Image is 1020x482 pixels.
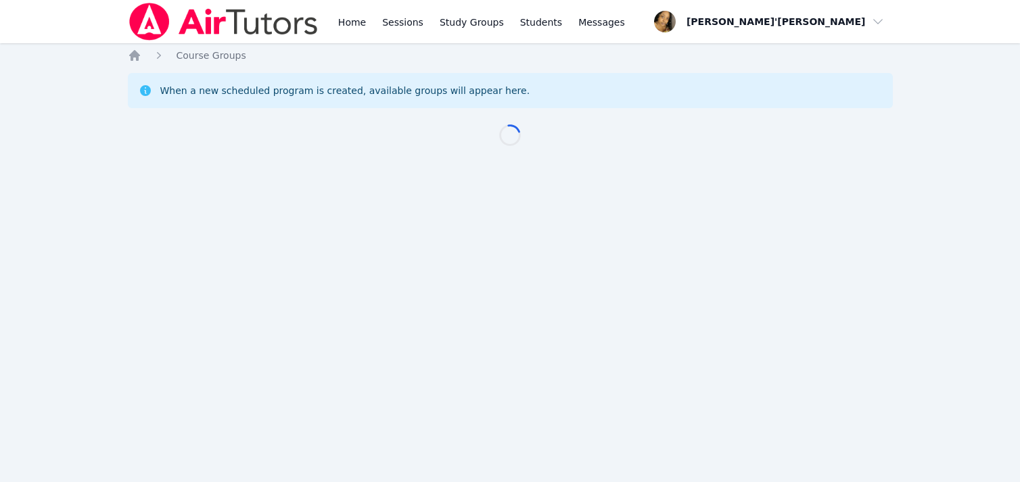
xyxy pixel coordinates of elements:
[578,16,625,29] span: Messages
[128,49,893,62] nav: Breadcrumb
[160,84,530,97] div: When a new scheduled program is created, available groups will appear here.
[177,49,246,62] a: Course Groups
[128,3,319,41] img: Air Tutors
[177,50,246,61] span: Course Groups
